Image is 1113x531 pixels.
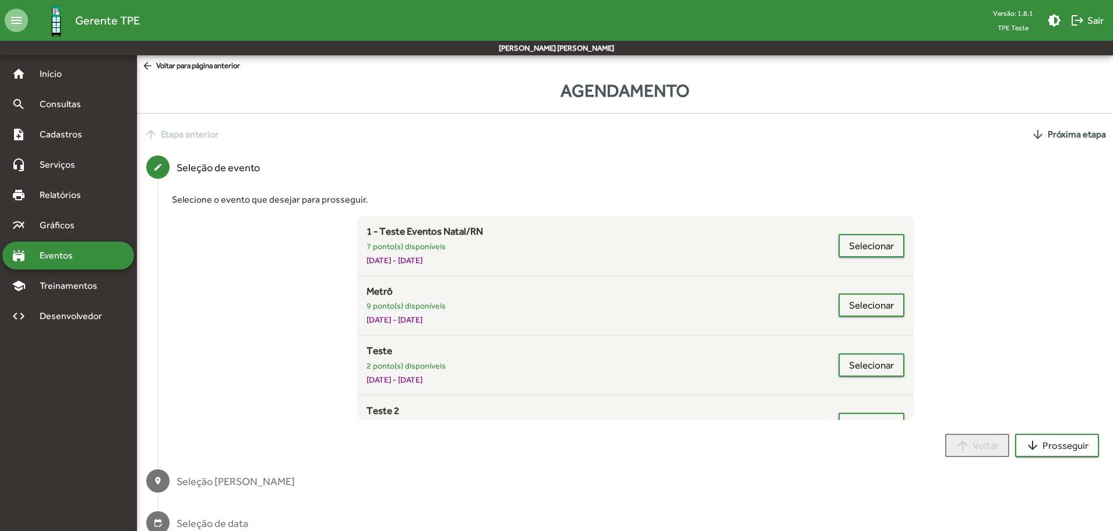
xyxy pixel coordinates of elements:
[153,518,163,528] mat-icon: edit_calendar
[367,284,839,299] div: Metrô
[1031,128,1045,141] mat-icon: arrow_downward
[33,158,91,172] span: Serviços
[1070,13,1084,27] mat-icon: logout
[1070,10,1104,31] span: Sair
[33,128,97,141] span: Cadastros
[33,309,115,323] span: Desenvolvedor
[33,67,79,81] span: Início
[367,242,446,251] small: 7 ponto(s) disponíveis
[367,375,422,384] small: [DATE] - [DATE]
[849,355,894,376] span: Selecionar
[839,353,904,377] button: Selecionar
[37,2,75,40] img: Logo
[839,234,904,257] button: Selecionar
[988,20,1038,35] span: TPE Teste
[367,403,839,419] div: Teste 2
[849,414,894,435] span: Selecionar
[153,162,163,172] mat-icon: create
[33,279,111,293] span: Treinamentos
[75,11,140,30] span: Gerente TPE
[1047,13,1061,27] mat-icon: brightness_medium
[1066,10,1108,31] button: Sair
[1015,434,1099,457] button: Prosseguir
[153,476,163,486] mat-icon: location_on
[12,128,26,141] mat-icon: note_add
[12,188,26,202] mat-icon: print
[367,315,422,324] small: [DATE] - [DATE]
[12,309,26,323] mat-icon: code
[849,295,894,316] span: Selecionar
[12,97,26,111] mat-icon: search
[177,160,260,175] div: Seleção de evento
[5,9,28,32] mat-icon: menu
[33,218,90,232] span: Gráficos
[177,515,248,531] div: Seleção de data
[12,249,26,263] mat-icon: stadium
[28,2,140,40] a: Gerente TPE
[12,67,26,81] mat-icon: home
[12,279,26,293] mat-icon: school
[367,344,839,359] div: Teste
[142,60,240,73] span: Voltar para página anterior
[33,249,89,263] span: Eventos
[177,473,295,489] div: Seleção [PERSON_NAME]
[988,6,1038,20] div: Versão: 1.8.1
[839,293,904,317] button: Selecionar
[839,413,904,436] button: Selecionar
[1048,128,1106,141] span: Próxima etapa
[33,188,96,202] span: Relatórios
[367,361,446,370] small: 2 ponto(s) disponíveis
[137,77,1113,104] span: Agendamento
[849,235,894,256] span: Selecionar
[1026,435,1089,456] span: Prosseguir
[33,97,96,111] span: Consultas
[367,224,839,239] div: 1 - Teste Eventos Natal/RN
[12,218,26,232] mat-icon: multiline_chart
[142,60,156,73] mat-icon: arrow_back
[367,256,422,265] small: [DATE] - [DATE]
[172,193,1099,207] div: Selecione o evento que desejar para prosseguir.
[12,158,26,172] mat-icon: headset_mic
[367,301,446,310] small: 9 ponto(s) disponíveis
[1026,438,1040,452] mat-icon: arrow_downward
